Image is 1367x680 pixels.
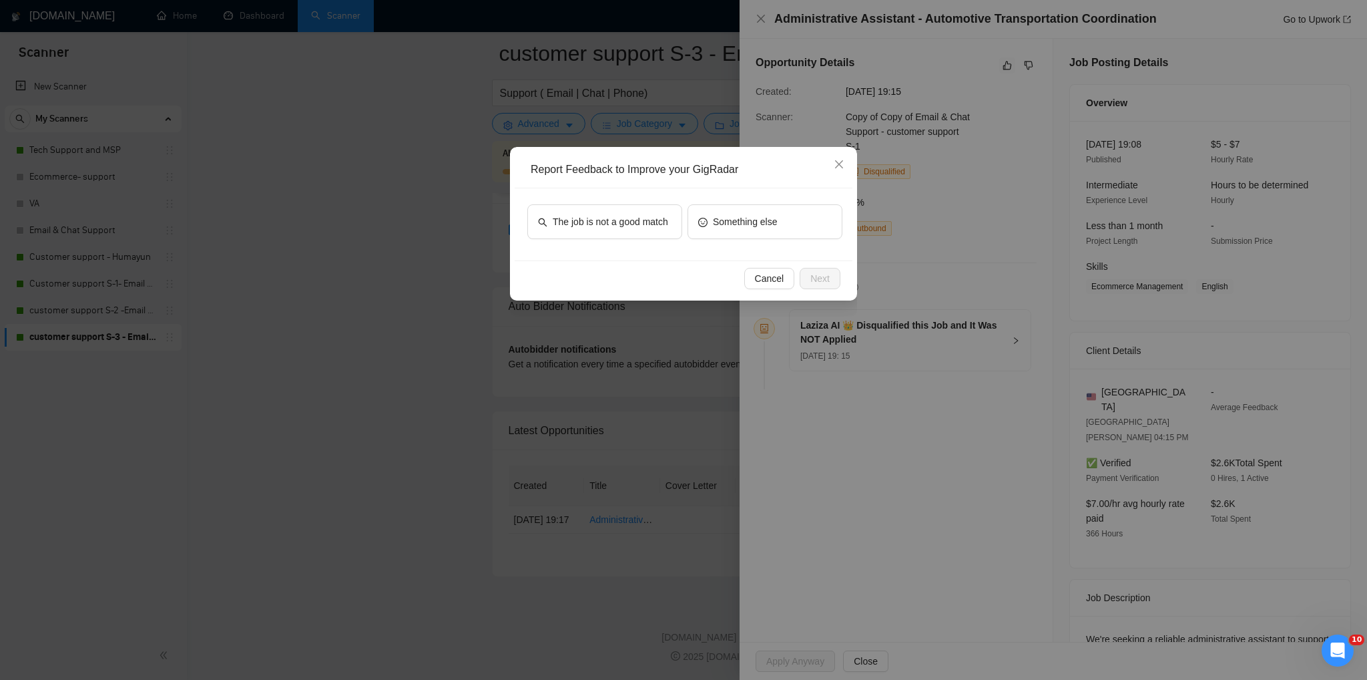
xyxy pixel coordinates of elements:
[755,271,784,286] span: Cancel
[800,268,840,289] button: Next
[688,204,842,239] button: smileSomething else
[538,216,547,226] span: search
[821,147,857,183] button: Close
[744,268,795,289] button: Cancel
[531,162,846,177] div: Report Feedback to Improve your GigRadar
[834,159,844,170] span: close
[527,204,682,239] button: searchThe job is not a good match
[698,216,708,226] span: smile
[553,214,668,229] span: The job is not a good match
[713,214,778,229] span: Something else
[1322,635,1354,667] iframe: Intercom live chat
[1349,635,1364,645] span: 10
